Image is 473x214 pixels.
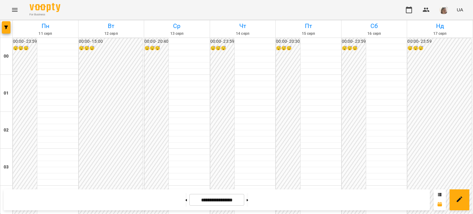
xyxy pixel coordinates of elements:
[342,31,406,37] h6: 16 серп
[79,21,143,31] h6: Вт
[211,31,275,37] h6: 14 серп
[408,21,472,31] h6: Нд
[210,45,234,52] h6: 😴😴😴
[407,38,471,45] h6: 00:00 - 23:59
[79,38,143,45] h6: 00:00 - 15:00
[4,90,9,97] h6: 01
[30,13,60,17] span: For Business
[4,53,9,60] h6: 00
[13,45,37,52] h6: 😴😴😴
[276,38,300,45] h6: 00:00 - 20:30
[144,38,168,45] h6: 00:00 - 20:40
[13,38,37,45] h6: 00:00 - 23:59
[79,31,143,37] h6: 12 серп
[342,21,406,31] h6: Сб
[342,38,366,45] h6: 00:00 - 23:59
[342,45,366,52] h6: 😴😴😴
[210,38,234,45] h6: 00:00 - 23:59
[276,45,300,52] h6: 😴😴😴
[277,31,340,37] h6: 15 серп
[145,21,209,31] h6: Ср
[277,21,340,31] h6: Пт
[211,21,275,31] h6: Чт
[144,45,168,52] h6: 😴😴😴
[79,45,143,52] h6: 😴😴😴
[4,164,9,171] h6: 03
[408,31,472,37] h6: 17 серп
[407,45,471,52] h6: 😴😴😴
[454,4,466,15] button: UA
[145,31,209,37] h6: 13 серп
[30,3,60,12] img: Voopty Logo
[4,127,9,134] h6: 02
[7,2,22,17] button: Menu
[14,21,77,31] h6: Пн
[14,31,77,37] h6: 11 серп
[439,6,448,14] img: 4795d6aa07af88b41cce17a01eea78aa.jpg
[457,6,463,13] span: UA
